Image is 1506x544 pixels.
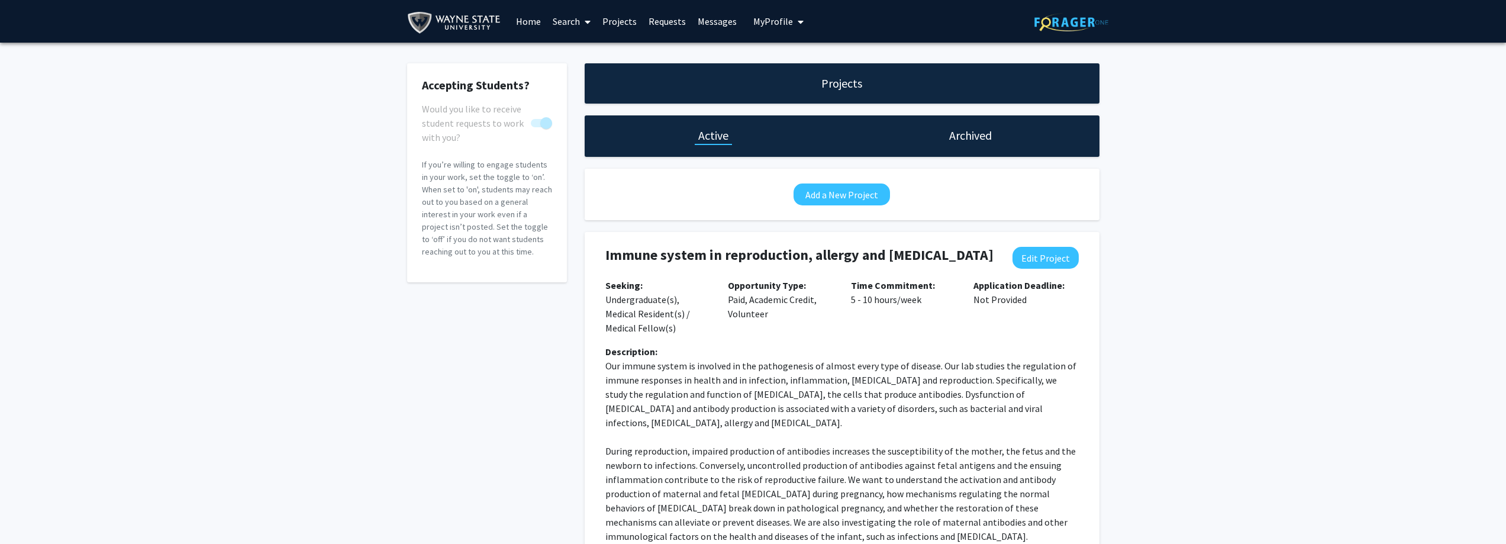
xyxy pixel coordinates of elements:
p: Paid, Academic Credit, Volunteer [728,278,833,321]
div: Description: [605,345,1079,359]
b: Application Deadline: [973,279,1065,291]
span: During reproduction, impaired production of antibodies increases the susceptibility of the mother... [605,445,1078,542]
b: Seeking: [605,279,643,291]
p: If you’re willing to engage students in your work, set the toggle to ‘on’. When set to 'on', stud... [422,159,552,258]
h1: Active [698,127,728,144]
iframe: Chat [9,491,50,535]
a: Home [510,1,547,42]
h2: Accepting Students? [422,78,552,92]
p: 5 - 10 hours/week [851,278,956,307]
b: Opportunity Type: [728,279,806,291]
img: ForagerOne Logo [1034,13,1108,31]
span: Our immune system is involved in the pathogenesis of almost every type of disease. Our lab studie... [605,360,1078,429]
img: Wayne State University Logo [407,9,506,36]
b: Time Commitment: [851,279,935,291]
span: My Profile [753,15,793,27]
a: Requests [643,1,692,42]
h1: Projects [821,75,862,92]
p: Not Provided [973,278,1079,307]
button: Edit Project [1012,247,1079,269]
div: You cannot turn this off while you have active projects. [422,102,552,130]
h4: Immune system in reproduction, allergy and [MEDICAL_DATA] [605,247,994,264]
span: Would you like to receive student requests to work with you? [422,102,526,144]
a: Search [547,1,596,42]
p: Undergraduate(s), Medical Resident(s) / Medical Fellow(s) [605,278,711,335]
button: Add a New Project [794,184,890,205]
a: Projects [596,1,643,42]
h1: Archived [949,127,992,144]
a: Messages [692,1,743,42]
